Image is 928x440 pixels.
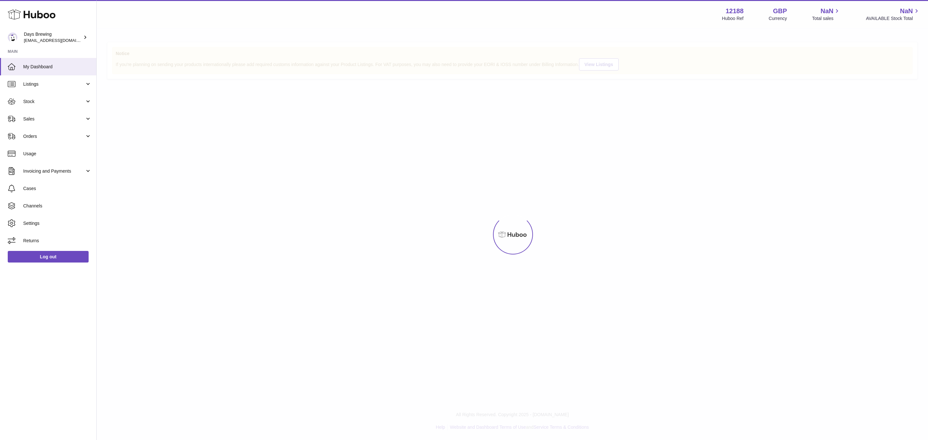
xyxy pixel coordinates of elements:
[8,33,17,42] img: internalAdmin-12188@internal.huboo.com
[24,38,95,43] span: [EMAIL_ADDRESS][DOMAIN_NAME]
[812,7,841,22] a: NaN Total sales
[23,99,85,105] span: Stock
[23,220,92,226] span: Settings
[726,7,744,15] strong: 12188
[773,7,787,15] strong: GBP
[769,15,787,22] div: Currency
[23,186,92,192] span: Cases
[23,168,85,174] span: Invoicing and Payments
[722,15,744,22] div: Huboo Ref
[23,203,92,209] span: Channels
[23,238,92,244] span: Returns
[866,15,920,22] span: AVAILABLE Stock Total
[820,7,833,15] span: NaN
[900,7,913,15] span: NaN
[24,31,82,43] div: Days Brewing
[23,64,92,70] span: My Dashboard
[866,7,920,22] a: NaN AVAILABLE Stock Total
[23,133,85,139] span: Orders
[812,15,841,22] span: Total sales
[23,81,85,87] span: Listings
[23,151,92,157] span: Usage
[8,251,89,263] a: Log out
[23,116,85,122] span: Sales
